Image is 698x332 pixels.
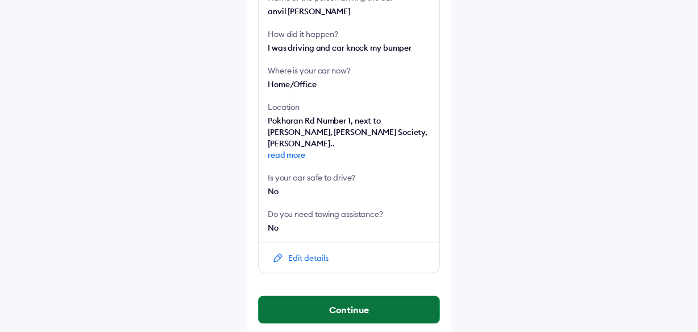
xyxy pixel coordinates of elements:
[268,149,430,161] span: read more
[268,222,430,233] div: No
[268,42,430,54] div: I was driving and car knock my bumper
[259,296,439,323] button: Continue
[268,28,430,40] div: How did it happen?
[288,252,329,264] div: Edit details
[268,101,430,113] div: Location
[268,116,430,161] span: Pokharan Rd Number 1, next to [PERSON_NAME], [PERSON_NAME] Society, [PERSON_NAME]..
[268,6,430,17] div: anvil [PERSON_NAME]
[268,172,430,183] div: Is your car safe to drive?
[268,208,430,220] div: Do you need towing assistance?
[268,79,430,90] div: Home/Office
[268,65,430,76] div: Where is your car now?
[268,186,430,197] div: No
